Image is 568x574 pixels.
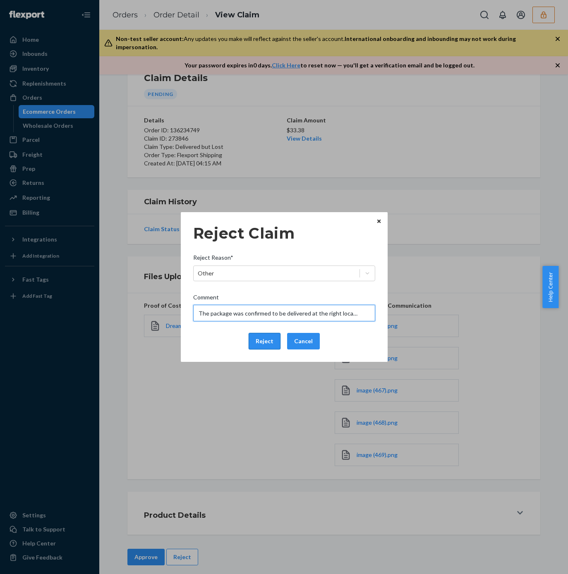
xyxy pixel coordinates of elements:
input: Comment [193,305,375,321]
div: Other [198,269,214,277]
span: Reject Reason* [193,254,233,265]
button: Cancel [287,333,320,349]
button: Close [375,216,383,225]
button: Reject [249,333,280,349]
span: Comment [193,293,219,305]
h3: Reject Claim [193,225,375,242]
